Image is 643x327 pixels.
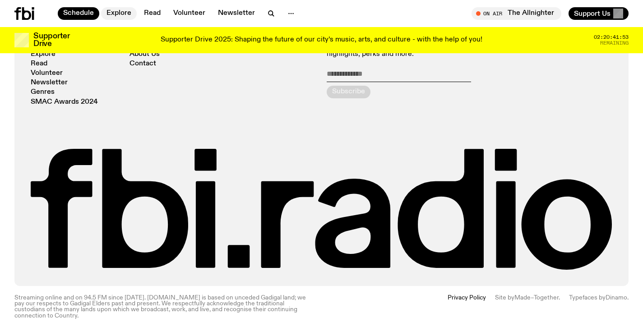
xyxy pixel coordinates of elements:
a: About Us [130,51,160,58]
button: On AirThe Allnighter [472,7,561,20]
span: . [627,295,629,301]
a: Dinamo [606,295,627,301]
a: Read [139,7,166,20]
span: Typefaces by [569,295,606,301]
span: 02:20:41:53 [594,35,629,40]
button: Support Us [569,7,629,20]
a: Explore [101,7,137,20]
a: Explore [31,51,56,58]
p: Streaming online and on 94.5 FM since [DATE]. [DOMAIN_NAME] is based on unceded Gadigal land; we ... [14,295,316,319]
a: Newsletter [213,7,260,20]
button: Subscribe [327,86,370,98]
a: SMAC Awards 2024 [31,99,98,106]
a: Volunteer [31,70,63,77]
a: Made–Together [514,295,559,301]
p: Supporter Drive 2025: Shaping the future of our city’s music, arts, and culture - with the help o... [161,36,482,44]
a: Privacy Policy [448,295,486,319]
span: Remaining [600,41,629,46]
span: Site by [495,295,514,301]
a: Read [31,60,47,67]
a: Volunteer [168,7,211,20]
span: Support Us [574,9,611,18]
a: Contact [130,60,156,67]
span: . [559,295,560,301]
a: Newsletter [31,79,68,86]
a: Schedule [58,7,99,20]
a: Genres [31,89,55,96]
h3: Supporter Drive [33,32,69,48]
